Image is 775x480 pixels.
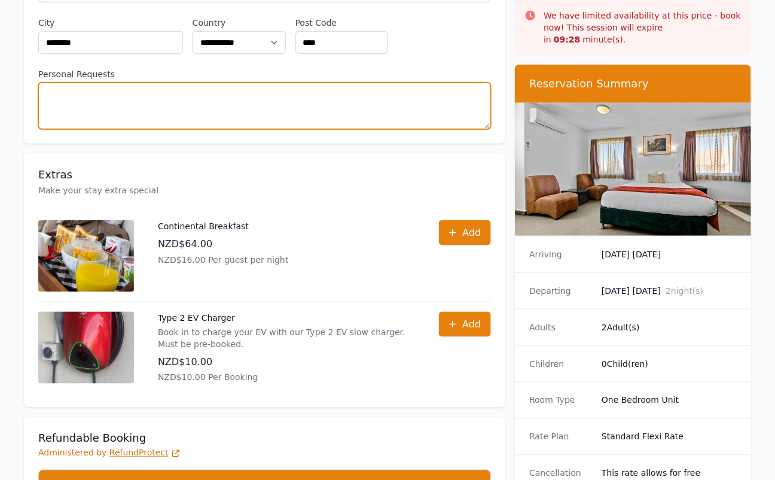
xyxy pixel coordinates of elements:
[602,358,737,370] dd: 0 Child(ren)
[158,372,415,384] p: NZD$10.00 Per Booking
[38,17,183,29] label: City
[462,226,481,240] span: Add
[602,321,737,333] dd: 2 Adult(s)
[109,448,181,458] a: RefundProtect
[529,77,737,91] h3: Reservation Summary
[158,326,415,350] p: Book in to charge your EV with our Type 2 EV slow charger. Must be pre-booked.
[529,394,592,406] dt: Room Type
[38,168,491,182] h3: Extras
[602,285,737,297] dd: [DATE] [DATE]
[666,286,703,296] span: 2 night(s)
[554,35,581,44] strong: 09 : 28
[529,431,592,443] dt: Rate Plan
[38,220,134,292] img: Continental Breakfast
[38,68,491,80] label: Personal Requests
[158,237,288,251] p: NZD$64.00
[158,220,288,232] p: Continental Breakfast
[193,17,286,29] label: Country
[529,285,592,297] dt: Departing
[38,432,491,446] h3: Refundable Booking
[158,355,415,369] p: NZD$10.00
[38,448,181,458] span: Administered by
[529,248,592,260] dt: Arriving
[158,312,415,324] p: Type 2 EV Charger
[529,358,592,370] dt: Children
[38,312,134,384] img: Type 2 EV Charger
[158,254,288,266] p: NZD$16.00 Per guest per night
[439,312,491,337] button: Add
[515,103,751,236] img: One Bedroom Unit
[462,317,481,332] span: Add
[602,394,737,406] dd: One Bedroom Unit
[602,431,737,443] dd: Standard Flexi Rate
[602,248,737,260] dd: [DATE] [DATE]
[544,10,742,45] p: We have limited availability at this price - book now! This session will expire in minute(s).
[38,184,491,196] p: Make your stay extra special
[529,321,592,333] dt: Adults
[439,220,491,245] button: Add
[295,17,389,29] label: Post Code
